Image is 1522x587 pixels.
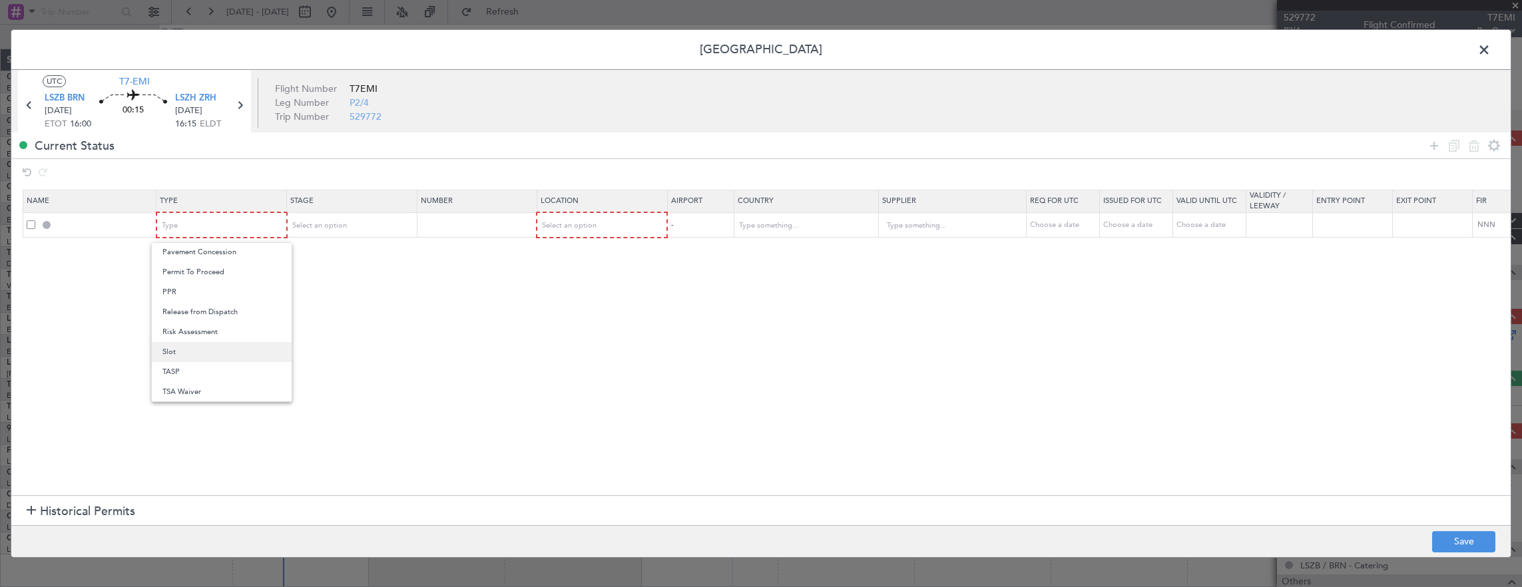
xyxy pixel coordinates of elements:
[162,262,281,282] span: Permit To Proceed
[162,342,281,362] span: Slot
[162,302,281,322] span: Release from Dispatch
[162,382,281,402] span: TSA Waiver
[162,282,281,302] span: PPR
[162,362,281,382] span: TASP
[162,322,281,342] span: Risk Assessment
[162,242,281,262] span: Pavement Concession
